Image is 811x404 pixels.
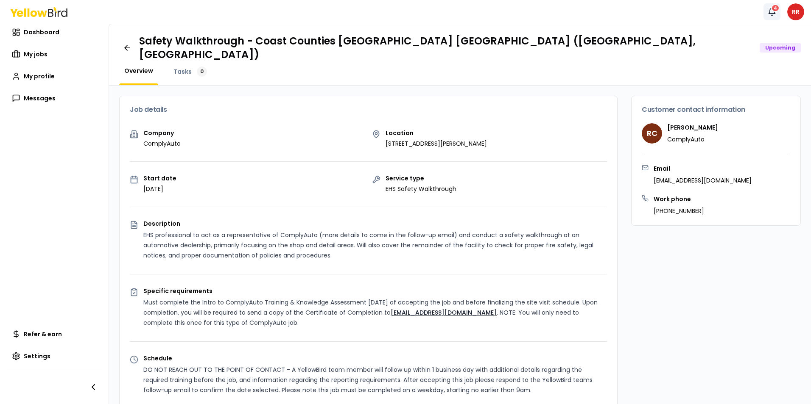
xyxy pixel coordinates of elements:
a: [EMAIL_ADDRESS][DOMAIN_NAME] [391,308,497,317]
p: Must complete the Intro to ComplyAuto Training & Knowledge Assessment [DATE] of accepting the job... [143,297,607,328]
span: My profile [24,72,55,80]
a: Overview [119,66,158,75]
h3: Email [654,164,752,173]
p: Location [386,130,487,136]
a: Refer & earn [7,326,102,343]
div: 0 [197,66,207,77]
span: RR [787,3,804,20]
p: Company [143,130,181,136]
p: EHS professional to act as a representative of ComplyAuto (more details to come in the follow-up ... [143,230,607,260]
span: Messages [24,94,56,102]
p: [PHONE_NUMBER] [654,207,704,215]
a: Dashboard [7,24,102,41]
p: Service type [386,175,456,181]
p: Schedule [143,355,607,361]
p: Description [143,221,607,227]
span: Dashboard [24,28,59,36]
a: My jobs [7,46,102,63]
h3: Job details [130,106,607,113]
p: [STREET_ADDRESS][PERSON_NAME] [386,139,487,148]
h1: Safety Walkthrough - Coast Counties [GEOGRAPHIC_DATA] [GEOGRAPHIC_DATA] ([GEOGRAPHIC_DATA], [GEOG... [139,34,753,61]
a: My profile [7,68,102,85]
button: 4 [763,3,780,20]
p: Specific requirements [143,288,607,294]
h3: Customer contact information [642,106,790,113]
span: Refer & earn [24,330,62,338]
span: My jobs [24,50,48,58]
p: ComplyAuto [143,139,181,148]
p: DO NOT REACH OUT TO THE POINT OF CONTACT - A YellowBird team member will follow up within 1 busin... [143,365,607,395]
p: [DATE] [143,185,176,193]
span: RC [642,123,662,144]
p: ComplyAuto [667,135,718,144]
a: Messages [7,90,102,107]
div: Upcoming [760,43,801,53]
div: 4 [771,4,780,12]
h3: Work phone [654,195,704,203]
p: [EMAIL_ADDRESS][DOMAIN_NAME] [654,176,752,185]
span: Tasks [173,67,192,76]
span: Overview [124,66,153,75]
a: Tasks0 [168,66,212,77]
p: Start date [143,175,176,181]
p: EHS Safety Walkthrough [386,185,456,193]
h4: [PERSON_NAME] [667,123,718,132]
a: Settings [7,348,102,365]
span: Settings [24,352,50,360]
